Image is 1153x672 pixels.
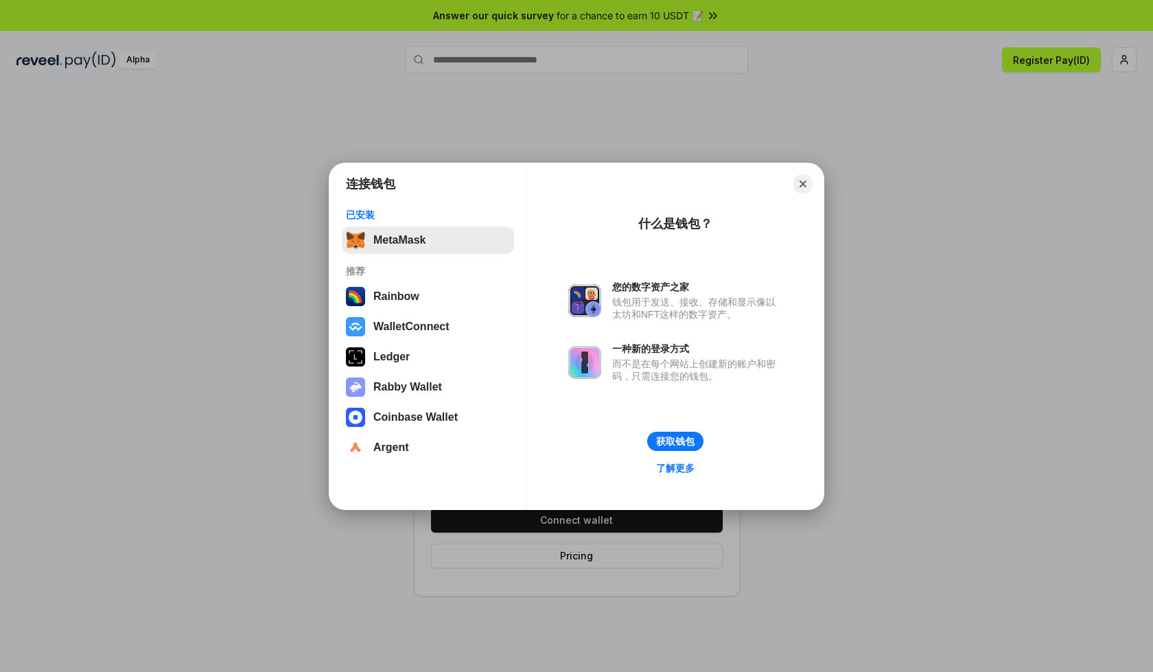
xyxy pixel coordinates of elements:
[656,462,695,474] div: 了解更多
[342,227,514,254] button: MetaMask
[648,459,703,477] a: 了解更多
[346,265,510,277] div: 推荐
[638,216,712,232] div: 什么是钱包？
[647,432,703,451] button: 获取钱包
[342,373,514,401] button: Rabby Wallet
[373,381,442,393] div: Rabby Wallet
[346,287,365,306] img: svg+xml,%3Csvg%20width%3D%22120%22%20height%3D%22120%22%20viewBox%3D%220%200%20120%20120%22%20fil...
[346,347,365,367] img: svg+xml,%3Csvg%20xmlns%3D%22http%3A%2F%2Fwww.w3.org%2F2000%2Fsvg%22%20width%3D%2228%22%20height%3...
[612,296,782,321] div: 钱包用于发送、接收、存储和显示像以太坊和NFT这样的数字资产。
[346,317,365,336] img: svg+xml,%3Csvg%20width%3D%2228%22%20height%3D%2228%22%20viewBox%3D%220%200%2028%2028%22%20fill%3D...
[568,284,601,317] img: svg+xml,%3Csvg%20xmlns%3D%22http%3A%2F%2Fwww.w3.org%2F2000%2Fsvg%22%20fill%3D%22none%22%20viewBox...
[373,441,409,454] div: Argent
[568,346,601,379] img: svg+xml,%3Csvg%20xmlns%3D%22http%3A%2F%2Fwww.w3.org%2F2000%2Fsvg%22%20fill%3D%22none%22%20viewBox...
[346,176,395,192] h1: 连接钱包
[342,283,514,310] button: Rainbow
[342,343,514,371] button: Ledger
[373,321,450,333] div: WalletConnect
[373,290,419,303] div: Rainbow
[346,408,365,427] img: svg+xml,%3Csvg%20width%3D%2228%22%20height%3D%2228%22%20viewBox%3D%220%200%2028%2028%22%20fill%3D...
[346,231,365,250] img: svg+xml,%3Csvg%20fill%3D%22none%22%20height%3D%2233%22%20viewBox%3D%220%200%2035%2033%22%20width%...
[342,313,514,340] button: WalletConnect
[373,351,410,363] div: Ledger
[342,434,514,461] button: Argent
[342,404,514,431] button: Coinbase Wallet
[793,174,813,194] button: Close
[612,358,782,382] div: 而不是在每个网站上创建新的账户和密码，只需连接您的钱包。
[612,281,782,293] div: 您的数字资产之家
[656,435,695,448] div: 获取钱包
[346,438,365,457] img: svg+xml,%3Csvg%20width%3D%2228%22%20height%3D%2228%22%20viewBox%3D%220%200%2028%2028%22%20fill%3D...
[346,209,510,221] div: 已安装
[373,411,458,424] div: Coinbase Wallet
[346,378,365,397] img: svg+xml,%3Csvg%20xmlns%3D%22http%3A%2F%2Fwww.w3.org%2F2000%2Fsvg%22%20fill%3D%22none%22%20viewBox...
[373,234,426,246] div: MetaMask
[612,343,782,355] div: 一种新的登录方式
